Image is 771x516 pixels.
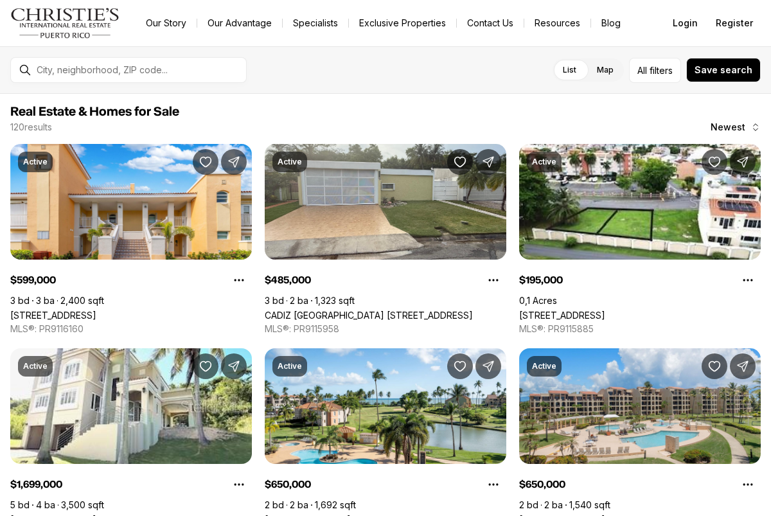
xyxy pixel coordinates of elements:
[524,14,590,32] a: Resources
[629,58,681,83] button: Allfilters
[730,149,756,175] button: Share Property
[695,65,752,75] span: Save search
[349,14,456,32] a: Exclusive Properties
[702,149,727,175] button: Save Property: HARBOUR DRIVE MARINA VIEW #2
[716,18,753,28] span: Register
[10,8,120,39] img: logo
[193,149,218,175] button: Save Property: 190 CANDELERO DRIVE #9247
[730,353,756,379] button: Share Property
[708,10,761,36] button: Register
[481,267,506,293] button: Property options
[475,149,501,175] button: Share Property
[553,58,587,82] label: List
[447,353,473,379] button: Save Property: Candelero Drive CANDELERO DRIVE
[711,122,745,132] span: Newest
[665,10,705,36] button: Login
[673,18,698,28] span: Login
[702,353,727,379] button: Save Property: 190 CRESCENT BEACH BCH SE #142
[10,122,52,132] p: 120 results
[221,149,247,175] button: Share Property
[686,58,761,82] button: Save search
[532,361,556,371] p: Active
[197,14,282,32] a: Our Advantage
[735,267,761,293] button: Property options
[278,361,302,371] p: Active
[481,472,506,497] button: Property options
[278,157,302,167] p: Active
[703,114,768,140] button: Newest
[226,267,252,293] button: Property options
[591,14,631,32] a: Blog
[519,310,605,321] a: HARBOUR DRIVE MARINA VIEW #2, HUMACAO PR, 00791
[447,149,473,175] button: Save Property: CADIZ VILLA FRANCA I #AJ-3
[136,14,197,32] a: Our Story
[265,310,473,321] a: CADIZ VILLA FRANCA I #AJ-3, HUMACAO PR, 00791
[587,58,624,82] label: Map
[193,353,218,379] button: Save Property: 56 HARBOUR LIGHTS ESTATES EXTENSION #56
[637,64,647,77] span: All
[23,157,48,167] p: Active
[475,353,501,379] button: Share Property
[457,14,524,32] button: Contact Us
[532,157,556,167] p: Active
[10,310,96,321] a: 190 CANDELERO DRIVE #9247, HUMACAO PR, 00791
[226,472,252,497] button: Property options
[650,64,673,77] span: filters
[283,14,348,32] a: Specialists
[10,105,179,118] span: Real Estate & Homes for Sale
[23,361,48,371] p: Active
[221,353,247,379] button: Share Property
